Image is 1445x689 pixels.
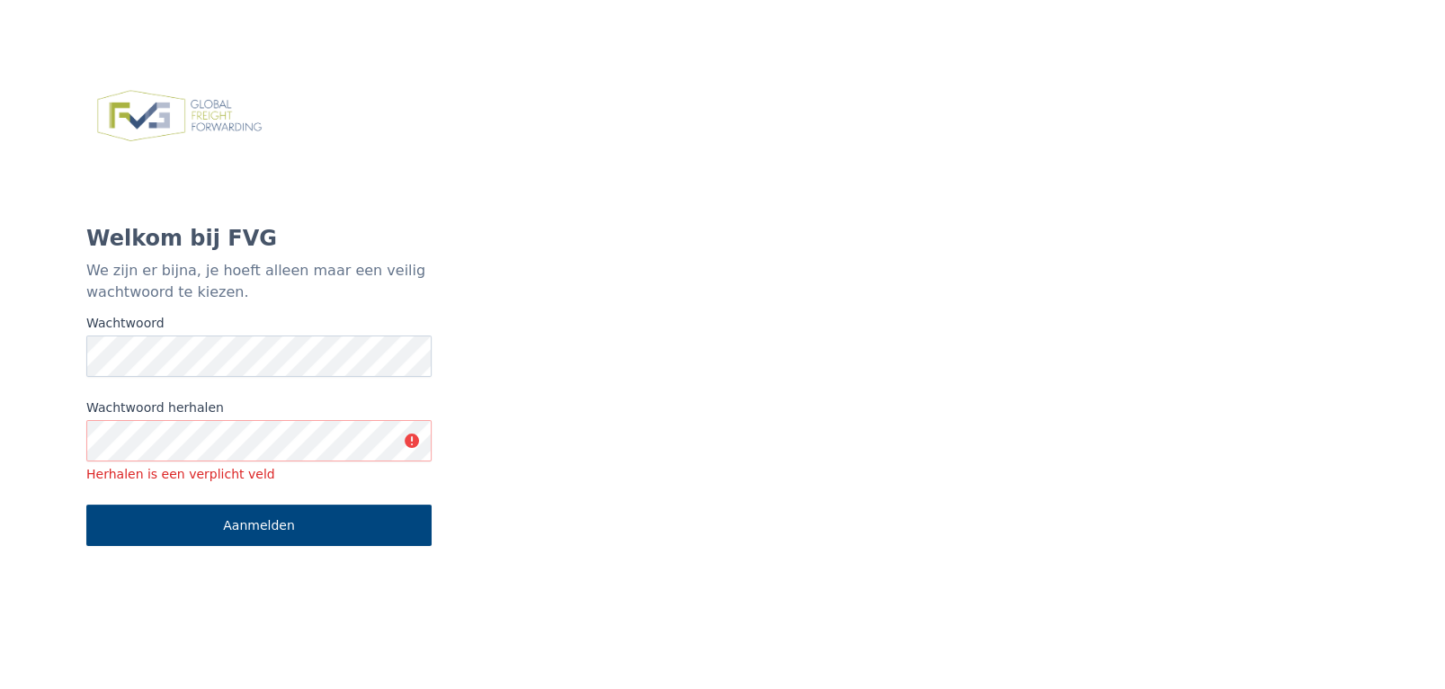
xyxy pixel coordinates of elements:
[223,516,295,534] font: Aanmelden
[86,80,272,152] img: FVG - Wereldwijde expeditie
[86,398,432,416] label: Wachtwoord herhalen
[86,224,432,253] h1: Welkom bij FVG
[86,465,432,483] p: Herhalen is een verplicht veld
[86,314,432,332] label: Wachtwoord
[86,260,432,303] p: We zijn er bijna, je hoeft alleen maar een veilig wachtwoord te kiezen.
[86,505,432,546] button: Aanmelden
